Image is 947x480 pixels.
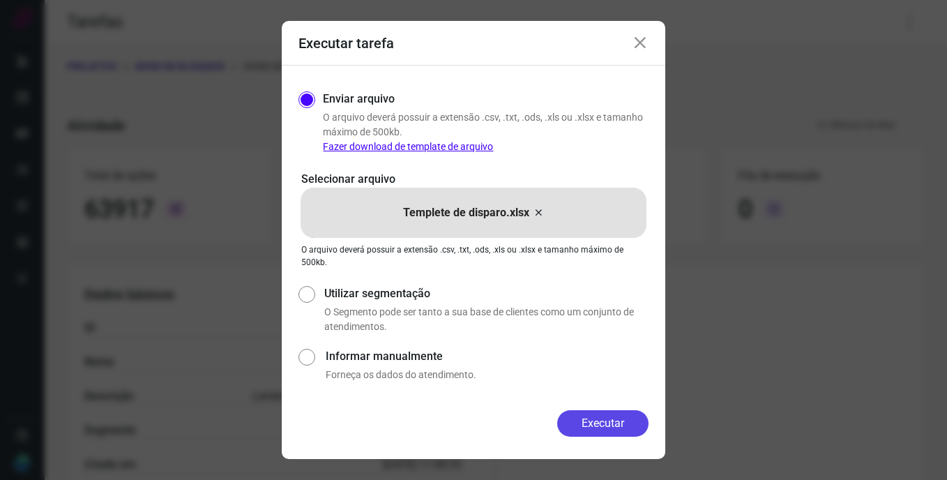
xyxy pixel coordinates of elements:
h3: Executar tarefa [298,35,394,52]
label: Utilizar segmentação [324,285,649,302]
p: O arquivo deverá possuir a extensão .csv, .txt, .ods, .xls ou .xlsx e tamanho máximo de 500kb. [323,110,649,154]
button: Executar [557,410,649,437]
a: Fazer download de template de arquivo [323,141,493,152]
p: Selecionar arquivo [301,171,646,188]
label: Enviar arquivo [323,91,395,107]
label: Informar manualmente [326,348,649,365]
p: O arquivo deverá possuir a extensão .csv, .txt, .ods, .xls ou .xlsx e tamanho máximo de 500kb. [301,243,646,269]
p: O Segmento pode ser tanto a sua base de clientes como um conjunto de atendimentos. [324,305,649,334]
p: Templete de disparo.xlsx [403,204,529,221]
p: Forneça os dados do atendimento. [326,368,649,382]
